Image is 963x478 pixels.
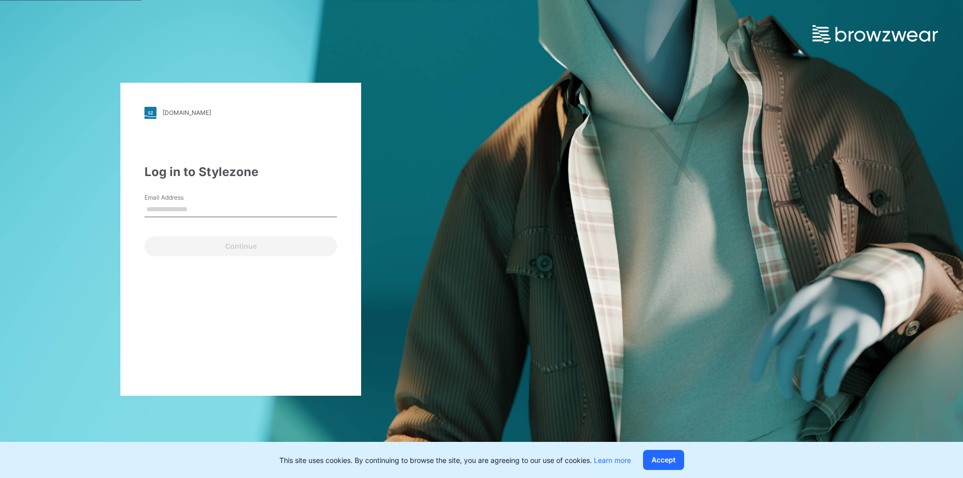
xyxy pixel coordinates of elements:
button: Accept [643,450,684,470]
div: [DOMAIN_NAME] [163,109,211,116]
a: Learn more [594,456,631,464]
img: browzwear-logo.e42bd6dac1945053ebaf764b6aa21510.svg [813,25,938,43]
p: This site uses cookies. By continuing to browse the site, you are agreeing to our use of cookies. [279,455,631,465]
a: [DOMAIN_NAME] [144,107,337,119]
img: stylezone-logo.562084cfcfab977791bfbf7441f1a819.svg [144,107,156,119]
label: Email Address [144,193,215,202]
div: Log in to Stylezone [144,163,337,181]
